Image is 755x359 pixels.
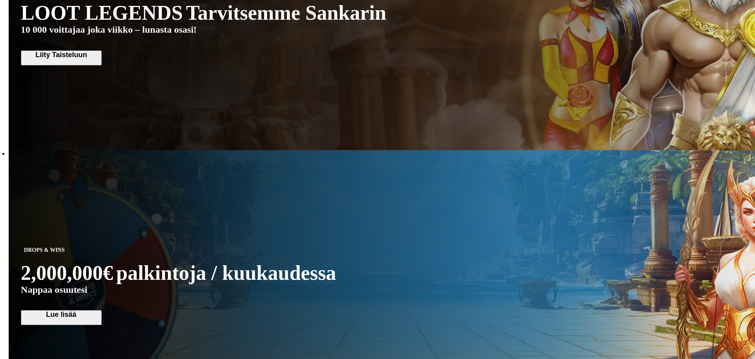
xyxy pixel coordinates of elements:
span: Nappaa osuutesi [21,285,88,295]
span: DROPS & WINS [21,246,68,255]
span: palkintoja / kuukaudessa [116,263,336,283]
span: Tarvitsemme Sankarin [186,3,386,23]
span: 10 000 voittajaa joka viikko – lunasta osasi! [21,24,197,35]
span: Liity Taisteluun [25,51,98,59]
span: Lue lisää [25,311,98,318]
span: LOOT LEGENDS [21,1,183,24]
span: 2,000,000€ [21,261,113,285]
